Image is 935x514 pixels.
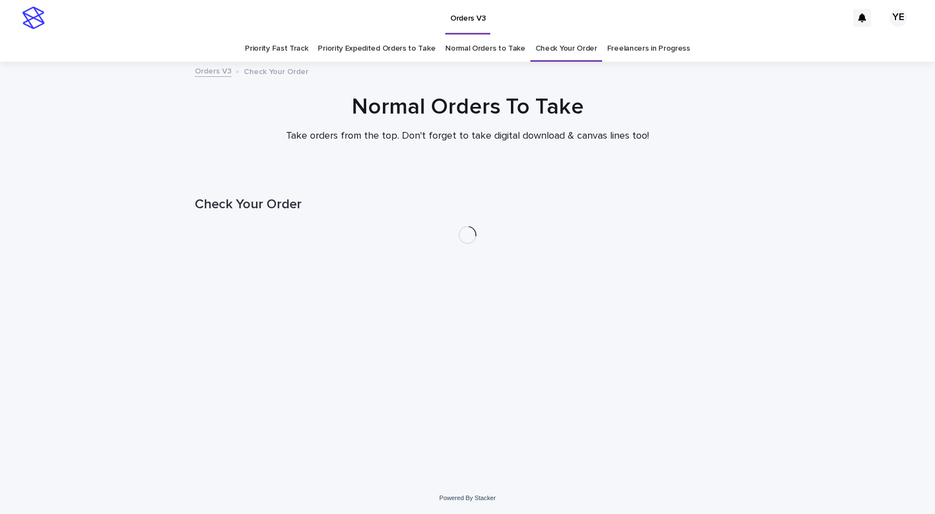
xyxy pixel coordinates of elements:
img: stacker-logo-s-only.png [22,7,45,29]
a: Normal Orders to Take [445,36,525,62]
h1: Normal Orders To Take [195,94,740,120]
a: Priority Fast Track [245,36,308,62]
a: Powered By Stacker [439,495,495,501]
p: Take orders from the top. Don't forget to take digital download & canvas lines too! [245,130,690,143]
div: YE [889,9,907,27]
a: Freelancers in Progress [607,36,690,62]
a: Orders V3 [195,64,232,77]
a: Check Your Order [535,36,597,62]
a: Priority Expedited Orders to Take [318,36,435,62]
h1: Check Your Order [195,197,740,213]
p: Check Your Order [244,65,308,77]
